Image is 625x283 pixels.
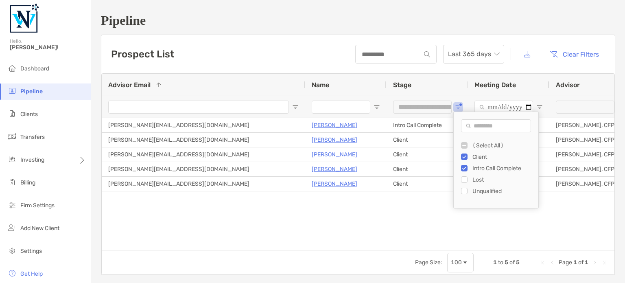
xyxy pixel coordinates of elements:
span: Advisor [556,81,580,89]
img: Zoe Logo [10,3,39,33]
div: [PERSON_NAME][EMAIL_ADDRESS][DOMAIN_NAME] [102,118,305,132]
span: Pipeline [20,88,43,95]
div: [PERSON_NAME][EMAIL_ADDRESS][DOMAIN_NAME] [102,162,305,176]
button: Clear Filters [543,45,605,63]
a: [PERSON_NAME] [312,164,357,174]
h1: Pipeline [101,13,615,28]
div: Last Page [601,259,608,266]
div: First Page [539,259,546,266]
img: input icon [424,51,430,57]
button: Open Filter Menu [536,104,543,110]
div: Lost [472,176,533,183]
button: Open Filter Menu [374,104,380,110]
img: dashboard icon [7,63,17,73]
a: [PERSON_NAME] [312,135,357,145]
span: 1 [585,259,588,266]
a: [PERSON_NAME] [312,120,357,130]
span: Billing [20,179,35,186]
input: Meeting Date Filter Input [474,101,533,114]
span: Dashboard [20,65,49,72]
button: Open Filter Menu [292,104,299,110]
div: Client [472,154,533,160]
div: Previous Page [549,259,555,266]
span: Clients [20,111,38,118]
h3: Prospect List [111,48,174,60]
div: Filter List [454,140,538,197]
div: Intro Call Complete [472,165,533,172]
div: Client [387,162,468,176]
div: Client [387,177,468,191]
div: Next Page [592,259,598,266]
img: clients icon [7,109,17,118]
img: get-help icon [7,268,17,278]
div: [PERSON_NAME][EMAIL_ADDRESS][DOMAIN_NAME] [102,147,305,162]
span: Get Help [20,270,43,277]
img: settings icon [7,246,17,255]
div: Unqualified [472,188,533,195]
span: 5 [516,259,520,266]
span: Settings [20,248,42,254]
img: investing icon [7,154,17,164]
span: Last 365 days [448,45,499,63]
span: to [498,259,503,266]
a: [PERSON_NAME] [312,179,357,189]
span: Investing [20,156,44,163]
span: 1 [493,259,497,266]
span: of [509,259,515,266]
span: Advisor Email [108,81,151,89]
span: Page [559,259,572,266]
div: Column Filter [453,112,539,208]
span: 1 [573,259,577,266]
div: Page Size [447,253,474,272]
input: Name Filter Input [312,101,370,114]
div: Page Size: [415,259,442,266]
img: pipeline icon [7,86,17,96]
img: firm-settings icon [7,200,17,210]
span: 5 [505,259,508,266]
input: Advisor Email Filter Input [108,101,289,114]
span: Add New Client [20,225,59,232]
div: Intro Call Complete [387,118,468,132]
span: Meeting Date [474,81,516,89]
span: of [578,259,583,266]
span: [PERSON_NAME]! [10,44,86,51]
img: transfers icon [7,132,17,141]
span: Firm Settings [20,202,55,209]
img: billing icon [7,177,17,187]
input: Search filter values [461,119,531,132]
div: (Select All) [472,142,533,149]
span: Transfers [20,134,45,140]
span: Name [312,81,329,89]
button: Open Filter Menu [455,104,461,110]
span: Stage [393,81,411,89]
img: add_new_client icon [7,223,17,233]
div: [PERSON_NAME][EMAIL_ADDRESS][DOMAIN_NAME] [102,177,305,191]
div: Client [387,133,468,147]
div: Client [387,147,468,162]
div: 100 [451,259,462,266]
a: [PERSON_NAME] [312,149,357,160]
div: [PERSON_NAME][EMAIL_ADDRESS][DOMAIN_NAME] [102,133,305,147]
